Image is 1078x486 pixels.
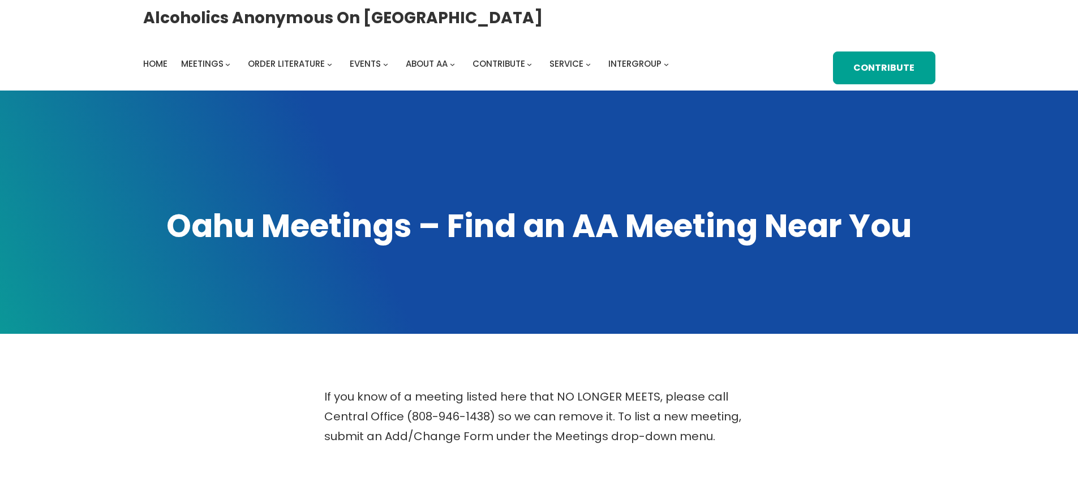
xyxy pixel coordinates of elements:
[549,58,583,70] span: Service
[608,58,662,70] span: Intergroup
[473,58,525,70] span: Contribute
[181,58,224,70] span: Meetings
[383,61,388,66] button: Events submenu
[586,61,591,66] button: Service submenu
[324,387,754,446] p: If you know of a meeting listed here that NO LONGER MEETS, please call Central Office (808-946-14...
[450,61,455,66] button: About AA submenu
[833,51,935,85] a: Contribute
[608,56,662,72] a: Intergroup
[327,61,332,66] button: Order Literature submenu
[350,58,381,70] span: Events
[664,61,669,66] button: Intergroup submenu
[181,56,224,72] a: Meetings
[143,4,543,32] a: Alcoholics Anonymous on [GEOGRAPHIC_DATA]
[527,61,532,66] button: Contribute submenu
[406,56,448,72] a: About AA
[143,205,935,248] h1: Oahu Meetings – Find an AA Meeting Near You
[248,58,325,70] span: Order Literature
[473,56,525,72] a: Contribute
[350,56,381,72] a: Events
[549,56,583,72] a: Service
[143,56,673,72] nav: Intergroup
[406,58,448,70] span: About AA
[225,61,230,66] button: Meetings submenu
[143,58,168,70] span: Home
[143,56,168,72] a: Home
